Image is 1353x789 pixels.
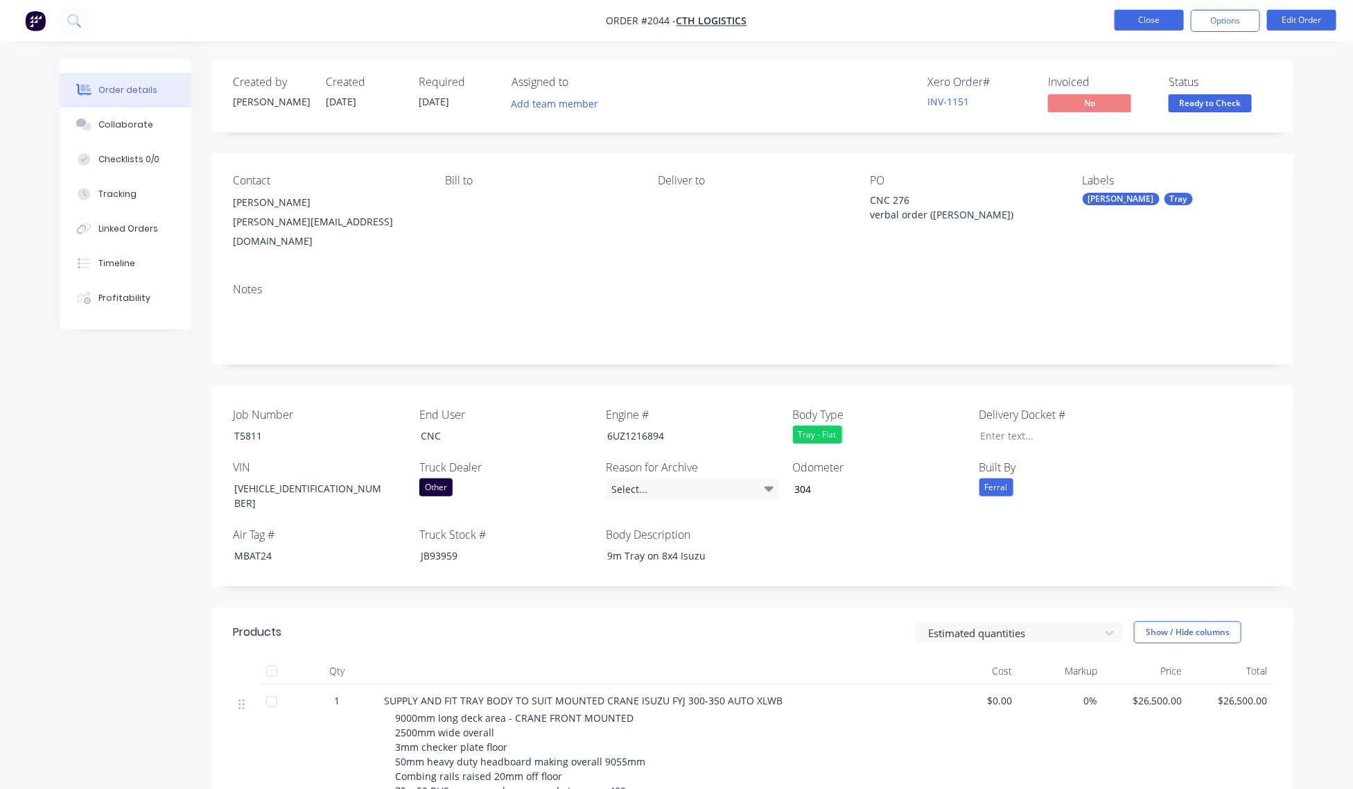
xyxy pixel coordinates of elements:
div: Qty [295,657,378,685]
div: Ferral [979,478,1013,496]
button: Edit Order [1267,10,1336,31]
div: Labels [1083,174,1273,187]
button: Profitability [60,281,191,315]
label: Delivery Docket # [979,406,1153,423]
div: JB93959 [410,546,583,566]
button: Add team member [504,94,606,113]
div: CNC [410,426,583,446]
label: Body Type [793,406,966,423]
span: $26,500.00 [1108,693,1182,708]
a: INV-1151 [927,95,969,108]
div: Collaborate [98,119,153,131]
span: 1 [334,693,340,708]
span: [DATE] [326,95,356,108]
label: Air Tag # [233,526,406,543]
div: Cost [933,657,1018,685]
div: T5811 [223,426,396,446]
label: Truck Stock # [419,526,593,543]
div: CNC 276 verbal order ([PERSON_NAME]) [870,193,1043,222]
label: End User [419,406,593,423]
span: No [1048,94,1131,112]
button: Linked Orders [60,211,191,246]
div: Bill to [445,174,635,187]
div: Price [1103,657,1188,685]
div: Assigned to [512,76,650,89]
div: Tray [1164,193,1193,205]
div: Linked Orders [98,223,158,235]
div: Created [326,76,402,89]
div: Checklists 0/0 [98,153,159,166]
label: Truck Dealer [419,459,593,476]
div: 6UZ1216894 [596,426,769,446]
label: Odometer [793,459,966,476]
button: Timeline [60,246,191,281]
label: Job Number [233,406,406,423]
label: Body Description [606,526,779,543]
div: Deliver to [658,174,848,187]
label: Engine # [606,406,779,423]
button: Close [1115,10,1184,31]
div: Created by [233,76,309,89]
div: Required [419,76,495,89]
div: [PERSON_NAME] [233,94,309,109]
input: Enter number... [783,478,966,499]
span: Order #2044 - [606,15,676,28]
div: Tracking [98,188,137,200]
button: Collaborate [60,107,191,142]
div: MBAT24 [223,546,396,566]
div: PO [870,174,1060,187]
div: Tray - Flat [793,426,842,444]
div: Markup [1018,657,1103,685]
span: 0% [1024,693,1098,708]
div: Order details [98,84,157,96]
div: Timeline [98,257,135,270]
label: Built By [979,459,1153,476]
label: Reason for Archive [606,459,779,476]
button: Tracking [60,177,191,211]
button: Ready to Check [1169,94,1252,115]
button: Show / Hide columns [1134,621,1241,643]
div: Other [419,478,453,496]
button: Options [1191,10,1260,32]
span: $26,500.00 [1194,693,1268,708]
div: Status [1169,76,1273,89]
div: [PERSON_NAME] [1083,193,1160,205]
div: 9m Tray on 8x4 Isuzu [596,546,769,566]
img: Factory [25,10,46,31]
div: [VEHICLE_IDENTIFICATION_NUMBER] [223,478,396,513]
div: Select... [606,478,779,499]
div: Xero Order # [927,76,1031,89]
button: Add team member [512,94,606,113]
div: Notes [233,283,1273,296]
button: Order details [60,73,191,107]
div: Total [1188,657,1273,685]
span: $0.00 [939,693,1013,708]
div: [PERSON_NAME][EMAIL_ADDRESS][DOMAIN_NAME] [233,212,423,251]
div: Profitability [98,292,150,304]
span: [DATE] [419,95,449,108]
div: [PERSON_NAME] [233,193,423,212]
span: Ready to Check [1169,94,1252,112]
div: Contact [233,174,423,187]
div: Invoiced [1048,76,1152,89]
div: Products [233,624,281,641]
label: VIN [233,459,406,476]
a: CTH Logistics [676,15,747,28]
button: Checklists 0/0 [60,142,191,177]
div: [PERSON_NAME][PERSON_NAME][EMAIL_ADDRESS][DOMAIN_NAME] [233,193,423,251]
span: SUPPLY AND FIT TRAY BODY TO SUIT MOUNTED CRANE ISUZU FYJ 300-350 AUTO XLWB [384,694,783,707]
